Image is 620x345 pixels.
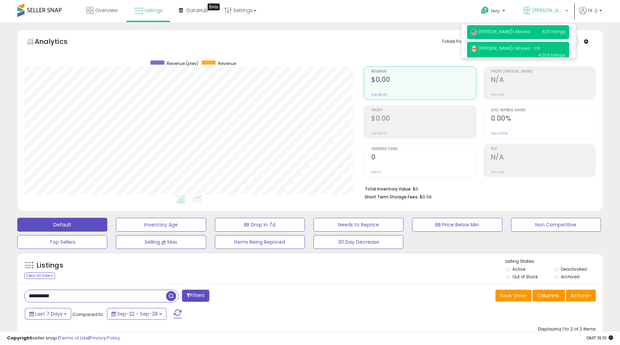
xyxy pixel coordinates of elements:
button: Columns [532,290,565,301]
small: Prev: $0.00 [371,131,387,136]
span: [PERSON_NAME]'s Movies [532,7,563,14]
button: Last 7 Days [25,308,71,320]
span: Revenue (prev) [167,60,198,66]
span: 6,171 listings [542,29,566,35]
button: Inventory Age [116,218,206,232]
button: Sep-22 - Sep-28 [107,308,166,320]
span: $0.06 [420,194,432,200]
h5: Analytics [35,37,81,48]
h2: N/A [491,76,595,85]
button: Needs to Reprice [313,218,403,232]
div: Tooltip anchor [208,3,220,10]
small: Prev: 0 [371,170,381,174]
span: 4,003 listings [538,52,566,58]
span: Revenue [218,60,236,66]
h2: N/A [491,153,595,162]
b: Total Inventory Value: [365,186,412,192]
span: Help [491,8,500,14]
img: usa.png [471,29,477,36]
a: Help [475,1,512,22]
small: Prev: $0.00 [371,93,387,97]
button: Filters [182,290,209,302]
a: Terms of Use [59,335,89,341]
label: Deactivated [561,266,587,272]
span: DataHub [186,7,208,14]
div: seller snap | | [7,335,120,342]
span: [PERSON_NAME]'s Movies - CA [471,45,540,51]
button: Actions [566,290,596,301]
span: [PERSON_NAME]'s Movies [471,29,530,35]
strong: Copyright [7,335,32,341]
span: Overview [95,7,118,14]
button: 30 Day Decrease [313,235,403,249]
label: Active [512,266,525,272]
span: Revenue [371,70,476,74]
a: Hi Jj [579,7,602,22]
h2: $0.00 [371,114,476,124]
a: Privacy Policy [90,335,120,341]
small: Prev: 0.00% [491,131,508,136]
button: Top Sellers [17,235,107,249]
h2: $0.00 [371,76,476,85]
span: Hi Jj [588,7,597,14]
span: Listings [145,7,163,14]
button: Selling @ Max [116,235,206,249]
small: Prev: N/A [491,170,504,174]
label: Out of Stock [512,274,538,280]
label: Archived [561,274,580,280]
button: BB Drop in 7d [215,218,305,232]
h2: 0 [371,153,476,162]
div: Totals For [442,38,469,45]
span: Columns [537,292,559,299]
h5: Listings [37,261,63,270]
span: Ordered Items [371,147,476,151]
img: canada.png [471,45,477,52]
div: Displaying 1 to 2 of 2 items [538,326,596,333]
b: Short Term Storage Fees: [365,194,419,200]
button: Non Competitive [511,218,601,232]
span: Profit [371,109,476,112]
button: BB Price Below Min [412,218,502,232]
span: 2025-10-6 19:10 GMT [586,335,613,341]
button: Items Being Repriced [215,235,305,249]
button: Save View [495,290,531,301]
button: Default [17,218,107,232]
p: Listing States: [505,258,603,265]
span: Sep-22 - Sep-28 [117,310,158,317]
h2: 0.00% [491,114,595,124]
div: Clear All Filters [24,272,55,279]
li: $0 [365,184,591,193]
span: Avg. Buybox Share [491,109,595,112]
small: Prev: N/A [491,93,504,97]
i: Get Help [481,6,489,15]
span: Last 7 Days [35,310,63,317]
span: ROI [491,147,595,151]
span: Profit [PERSON_NAME] [491,70,595,74]
span: Compared to: [72,311,104,318]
